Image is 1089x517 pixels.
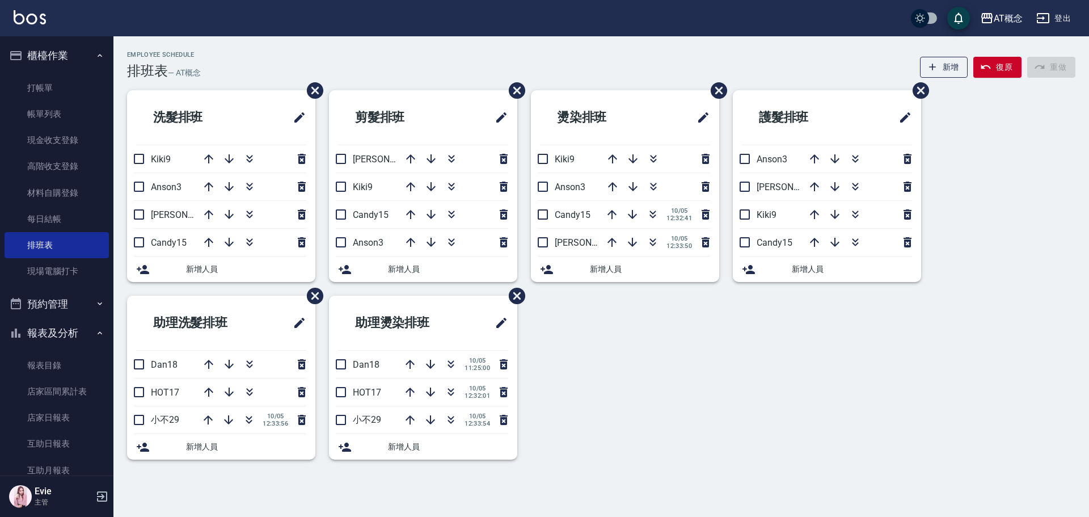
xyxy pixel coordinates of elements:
span: 10/05 [666,207,692,215]
span: 新增人員 [590,263,710,275]
img: Person [9,485,32,508]
span: 12:32:41 [666,215,692,222]
span: 刪除班表 [298,74,325,107]
div: AT概念 [994,11,1023,26]
button: save [947,7,970,30]
span: 刪除班表 [500,74,527,107]
div: 新增人員 [531,257,719,282]
button: 復原 [973,57,1022,78]
span: 小不29 [151,414,179,425]
p: 主管 [35,497,92,507]
span: 刪除班表 [500,279,527,313]
span: [PERSON_NAME]2 [151,209,224,220]
span: Anson3 [151,182,181,192]
span: 新增人員 [186,263,306,275]
a: 互助日報表 [5,431,109,457]
h6: — AT概念 [168,67,201,79]
span: 修改班表的標題 [488,309,508,337]
span: 刪除班表 [298,279,325,313]
span: 修改班表的標題 [892,104,912,131]
span: 10/05 [465,385,490,392]
a: 店家區間累計表 [5,379,109,405]
button: 新增 [920,57,968,78]
span: 12:33:56 [263,420,288,427]
span: Dan18 [151,359,178,370]
span: 12:33:54 [465,420,490,427]
span: Candy15 [353,209,389,220]
span: Kiki9 [151,154,171,165]
img: Logo [14,10,46,24]
span: 小不29 [353,414,381,425]
span: Dan18 [353,359,379,370]
span: [PERSON_NAME]2 [555,237,628,248]
div: 新增人員 [733,257,921,282]
a: 現金收支登錄 [5,127,109,153]
a: 互助月報表 [5,457,109,484]
div: 新增人員 [329,434,517,460]
span: 刪除班表 [904,74,931,107]
button: AT概念 [976,7,1027,30]
span: Anson3 [353,237,383,248]
span: 新增人員 [186,441,306,453]
span: 新增人員 [792,263,912,275]
h2: 助理燙染排班 [338,302,467,343]
span: [PERSON_NAME]2 [353,154,426,165]
h2: 燙染排班 [540,97,657,138]
span: 修改班表的標題 [690,104,710,131]
span: 新增人員 [388,263,508,275]
h2: 助理洗髮排班 [136,302,265,343]
button: 預約管理 [5,289,109,319]
span: Anson3 [555,182,585,192]
span: 10/05 [263,413,288,420]
span: 修改班表的標題 [286,309,306,337]
button: 報表及分析 [5,318,109,348]
a: 報表目錄 [5,352,109,379]
span: 10/05 [465,357,490,364]
span: HOT17 [151,387,179,398]
span: Kiki9 [757,209,776,220]
button: 登出 [1032,8,1075,29]
a: 打帳單 [5,75,109,101]
span: 修改班表的標題 [488,104,508,131]
a: 排班表 [5,232,109,258]
div: 新增人員 [329,257,517,282]
a: 高階收支登錄 [5,153,109,179]
span: 11:25:00 [465,364,490,372]
h2: Employee Schedule [127,51,201,58]
h2: 洗髮排班 [136,97,253,138]
a: 現場電腦打卡 [5,258,109,284]
span: 新增人員 [388,441,508,453]
button: 櫃檯作業 [5,41,109,70]
h3: 排班表 [127,63,168,79]
h2: 護髮排班 [742,97,859,138]
span: HOT17 [353,387,381,398]
a: 店家日報表 [5,405,109,431]
span: 刪除班表 [702,74,729,107]
span: Candy15 [555,209,590,220]
span: 10/05 [666,235,692,242]
a: 帳單列表 [5,101,109,127]
div: 新增人員 [127,434,315,460]
span: Kiki9 [353,182,373,192]
span: Candy15 [757,237,792,248]
div: 新增人員 [127,257,315,282]
span: 12:32:01 [465,392,490,400]
a: 每日結帳 [5,206,109,232]
span: [PERSON_NAME]2 [757,182,830,192]
span: Anson3 [757,154,787,165]
h2: 剪髮排班 [338,97,455,138]
span: 修改班表的標題 [286,104,306,131]
span: Kiki9 [555,154,575,165]
h5: Evie [35,486,92,497]
span: 12:33:50 [666,242,692,250]
span: 10/05 [465,413,490,420]
a: 材料自購登錄 [5,180,109,206]
span: Candy15 [151,237,187,248]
